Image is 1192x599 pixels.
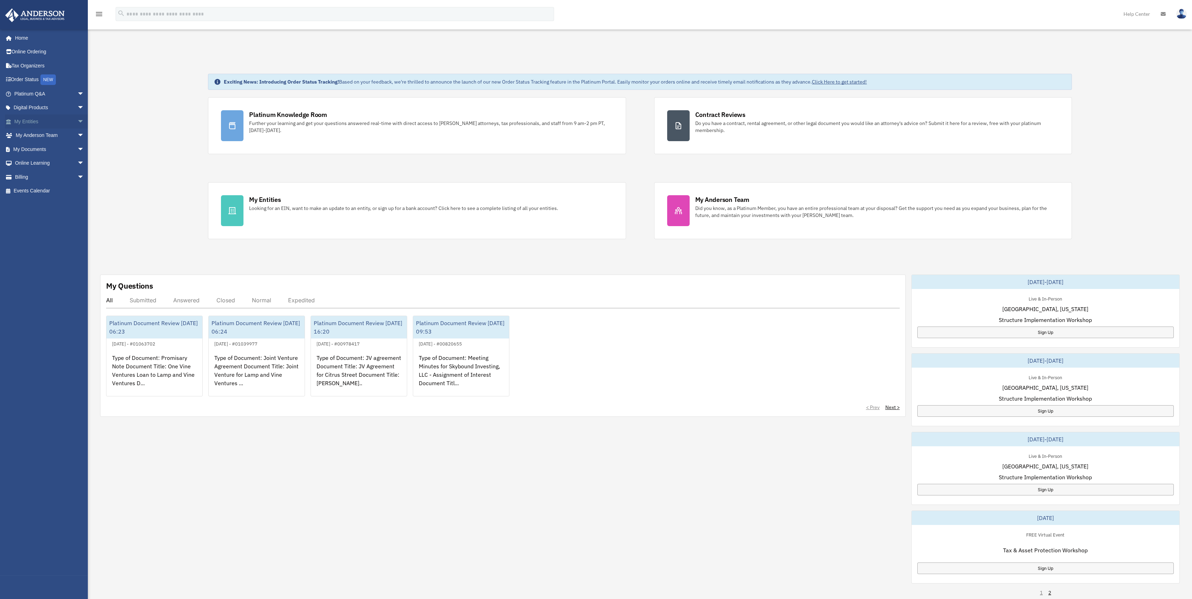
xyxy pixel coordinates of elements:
[311,340,365,347] div: [DATE] - #00978417
[173,297,200,304] div: Answered
[311,348,407,403] div: Type of Document: JV agreement Document Title: JV Agreement for Citrus Street Document Title: [PE...
[77,101,91,115] span: arrow_drop_down
[130,297,156,304] div: Submitted
[912,354,1179,368] div: [DATE]-[DATE]
[999,473,1092,481] span: Structure Implementation Workshop
[40,74,56,85] div: NEW
[224,78,867,85] div: Based on your feedback, we're thrilled to announce the launch of our new Order Status Tracking fe...
[95,10,103,18] i: menu
[249,205,558,212] div: Looking for an EIN, want to make an update to an entity, or sign up for a bank account? Click her...
[77,142,91,157] span: arrow_drop_down
[1023,373,1068,381] div: Live & In-Person
[917,484,1174,495] a: Sign Up
[5,31,91,45] a: Home
[654,182,1072,239] a: My Anderson Team Did you know, as a Platinum Member, you have an entire professional team at your...
[912,511,1179,525] div: [DATE]
[106,340,161,347] div: [DATE] - #01063702
[654,97,1072,154] a: Contract Reviews Do you have a contract, rental agreement, or other legal document you would like...
[77,114,91,129] span: arrow_drop_down
[695,195,749,204] div: My Anderson Team
[1176,9,1187,19] img: User Pic
[917,405,1174,417] a: Sign Up
[106,297,113,304] div: All
[413,316,509,396] a: Platinum Document Review [DATE] 09:53[DATE] - #00820655Type of Document: Meeting Minutes for Skyb...
[5,156,95,170] a: Online Learningarrow_drop_down
[1002,305,1088,313] span: [GEOGRAPHIC_DATA], [US_STATE]
[5,184,95,198] a: Events Calendar
[288,297,315,304] div: Expedited
[1002,462,1088,470] span: [GEOGRAPHIC_DATA], [US_STATE]
[249,195,281,204] div: My Entities
[77,87,91,101] span: arrow_drop_down
[216,297,235,304] div: Closed
[5,142,95,156] a: My Documentsarrow_drop_down
[5,114,95,129] a: My Entitiesarrow_drop_down
[999,316,1092,324] span: Structure Implementation Workshop
[912,432,1179,446] div: [DATE]-[DATE]
[3,8,67,22] img: Anderson Advisors Platinum Portal
[917,327,1174,338] a: Sign Up
[95,12,103,18] a: menu
[249,120,613,134] div: Further your learning and get your questions answered real-time with direct access to [PERSON_NAM...
[1048,589,1051,596] a: 2
[1021,531,1070,538] div: FREE Virtual Event
[1002,383,1088,392] span: [GEOGRAPHIC_DATA], [US_STATE]
[885,404,900,411] a: Next >
[695,205,1059,219] div: Did you know, as a Platinum Member, you have an entire professional team at your disposal? Get th...
[208,97,626,154] a: Platinum Knowledge Room Further your learning and get your questions answered real-time with dire...
[695,110,745,119] div: Contract Reviews
[117,9,125,17] i: search
[208,182,626,239] a: My Entities Looking for an EIN, want to make an update to an entity, or sign up for a bank accoun...
[912,275,1179,289] div: [DATE]-[DATE]
[999,394,1092,403] span: Structure Implementation Workshop
[106,348,202,403] div: Type of Document: Promisary Note Document Title: One Vine Ventures Loan to Lamp and Vine Ventures...
[413,316,509,338] div: Platinum Document Review [DATE] 09:53
[77,170,91,184] span: arrow_drop_down
[224,79,339,85] strong: Exciting News: Introducing Order Status Tracking!
[5,45,95,59] a: Online Ordering
[209,340,263,347] div: [DATE] - #01039977
[106,316,203,396] a: Platinum Document Review [DATE] 06:23[DATE] - #01063702Type of Document: Promisary Note Document ...
[5,170,95,184] a: Billingarrow_drop_down
[413,348,509,403] div: Type of Document: Meeting Minutes for Skybound Investing, LLC - Assignment of Interest Document T...
[311,316,407,338] div: Platinum Document Review [DATE] 16:20
[5,59,95,73] a: Tax Organizers
[5,129,95,143] a: My Anderson Teamarrow_drop_down
[77,129,91,143] span: arrow_drop_down
[695,120,1059,134] div: Do you have a contract, rental agreement, or other legal document you would like an attorney's ad...
[209,348,305,403] div: Type of Document: Joint Venture Agreement Document Title: Joint Venture for Lamp and Vine Venture...
[252,297,271,304] div: Normal
[106,281,153,291] div: My Questions
[209,316,305,338] div: Platinum Document Review [DATE] 06:24
[413,340,468,347] div: [DATE] - #00820655
[106,316,202,338] div: Platinum Document Review [DATE] 06:23
[208,316,305,396] a: Platinum Document Review [DATE] 06:24[DATE] - #01039977Type of Document: Joint Venture Agreement ...
[249,110,327,119] div: Platinum Knowledge Room
[812,79,867,85] a: Click Here to get started!
[5,101,95,115] a: Digital Productsarrow_drop_down
[1003,546,1088,554] span: Tax & Asset Protection Workshop
[77,156,91,171] span: arrow_drop_down
[5,73,95,87] a: Order StatusNEW
[1023,295,1068,302] div: Live & In-Person
[5,87,95,101] a: Platinum Q&Aarrow_drop_down
[917,562,1174,574] a: Sign Up
[311,316,407,396] a: Platinum Document Review [DATE] 16:20[DATE] - #00978417Type of Document: JV agreement Document Ti...
[1023,452,1068,459] div: Live & In-Person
